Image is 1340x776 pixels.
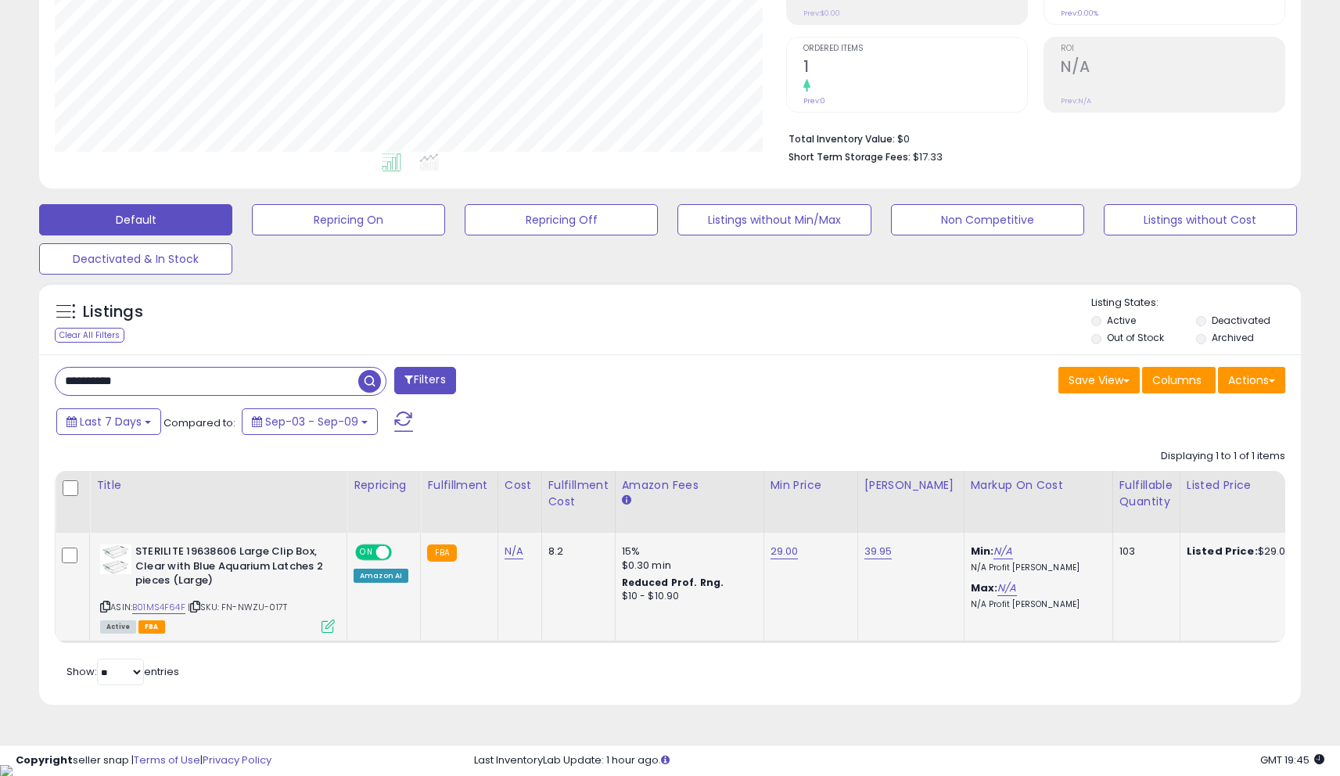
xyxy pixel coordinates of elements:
[971,544,994,559] b: Min:
[622,477,757,494] div: Amazon Fees
[971,477,1106,494] div: Markup on Cost
[1142,367,1216,393] button: Columns
[1212,314,1270,327] label: Deactivated
[80,414,142,429] span: Last 7 Days
[803,45,1027,53] span: Ordered Items
[188,601,287,613] span: | SKU: FN-NWZU-017T
[803,96,825,106] small: Prev: 0
[789,128,1274,147] li: $0
[39,243,232,275] button: Deactivated & In Stock
[1152,372,1202,388] span: Columns
[1061,9,1098,18] small: Prev: 0.00%
[1161,449,1285,464] div: Displaying 1 to 1 of 1 items
[132,601,185,614] a: B01MS4F64F
[474,753,1324,768] div: Last InventoryLab Update: 1 hour ago.
[1107,314,1136,327] label: Active
[252,204,445,235] button: Repricing On
[1119,544,1168,559] div: 103
[100,544,335,631] div: ASIN:
[203,753,271,767] a: Privacy Policy
[997,580,1016,596] a: N/A
[265,414,358,429] span: Sep-03 - Sep-09
[1218,367,1285,393] button: Actions
[56,408,161,435] button: Last 7 Days
[39,204,232,235] button: Default
[394,367,455,394] button: Filters
[357,546,376,559] span: ON
[1107,331,1164,344] label: Out of Stock
[622,590,752,603] div: $10 - $10.90
[803,58,1027,79] h2: 1
[135,544,325,592] b: STERILITE 19638606 Large Clip Box, Clear with Blue Aquarium Latches 2 pieces (Large)
[971,580,998,595] b: Max:
[1119,477,1173,510] div: Fulfillable Quantity
[1187,544,1317,559] div: $29.00
[1091,296,1301,311] p: Listing States:
[622,544,752,559] div: 15%
[1061,45,1284,53] span: ROI
[789,150,911,163] b: Short Term Storage Fees:
[83,301,143,323] h5: Listings
[100,620,136,634] span: All listings currently available for purchase on Amazon
[1061,96,1091,106] small: Prev: N/A
[163,415,235,430] span: Compared to:
[971,562,1101,573] p: N/A Profit [PERSON_NAME]
[789,132,895,145] b: Total Inventory Value:
[1058,367,1140,393] button: Save View
[964,471,1112,533] th: The percentage added to the cost of goods (COGS) that forms the calculator for Min & Max prices.
[803,9,840,18] small: Prev: $0.00
[677,204,871,235] button: Listings without Min/Max
[138,620,165,634] span: FBA
[427,477,490,494] div: Fulfillment
[771,544,799,559] a: 29.00
[66,664,179,679] span: Show: entries
[864,477,957,494] div: [PERSON_NAME]
[1061,58,1284,79] h2: N/A
[465,204,658,235] button: Repricing Off
[354,477,414,494] div: Repricing
[622,494,631,508] small: Amazon Fees.
[96,477,340,494] div: Title
[1187,477,1322,494] div: Listed Price
[971,599,1101,610] p: N/A Profit [PERSON_NAME]
[548,477,609,510] div: Fulfillment Cost
[1104,204,1297,235] button: Listings without Cost
[864,544,893,559] a: 39.95
[622,559,752,573] div: $0.30 min
[913,149,943,164] span: $17.33
[16,753,73,767] strong: Copyright
[427,544,456,562] small: FBA
[55,328,124,343] div: Clear All Filters
[622,576,724,589] b: Reduced Prof. Rng.
[1212,331,1254,344] label: Archived
[548,544,603,559] div: 8.2
[1187,544,1258,559] b: Listed Price:
[1260,753,1324,767] span: 2025-09-17 19:45 GMT
[505,544,523,559] a: N/A
[134,753,200,767] a: Terms of Use
[390,546,415,559] span: OFF
[242,408,378,435] button: Sep-03 - Sep-09
[100,544,131,574] img: 31fOchuYqEL._SL40_.jpg
[771,477,851,494] div: Min Price
[354,569,408,583] div: Amazon AI
[891,204,1084,235] button: Non Competitive
[16,753,271,768] div: seller snap | |
[993,544,1012,559] a: N/A
[505,477,535,494] div: Cost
